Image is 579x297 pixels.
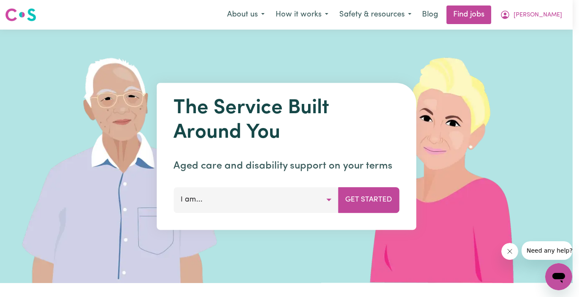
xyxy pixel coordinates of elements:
button: My Account [495,6,568,24]
button: Safety & resources [334,6,417,24]
a: Find jobs [446,5,491,24]
button: Get Started [338,187,399,213]
p: Aged care and disability support on your terms [173,158,399,174]
iframe: Close message [501,243,518,260]
button: How it works [270,6,334,24]
h1: The Service Built Around You [173,96,399,145]
a: Blog [417,5,443,24]
span: Need any help? [5,6,51,13]
button: About us [222,6,270,24]
img: Careseekers logo [5,7,36,22]
iframe: Button to launch messaging window [545,263,572,290]
iframe: Message from company [522,241,572,260]
a: Careseekers logo [5,5,36,25]
span: [PERSON_NAME] [514,11,562,20]
button: I am... [173,187,338,213]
